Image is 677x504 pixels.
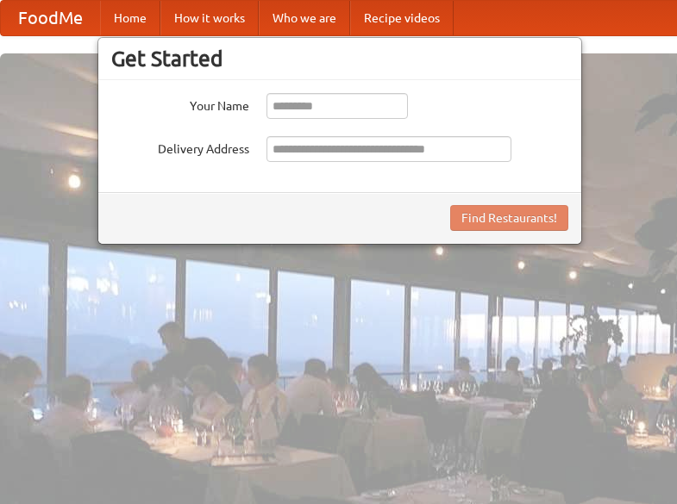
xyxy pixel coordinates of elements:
[100,1,160,35] a: Home
[111,46,568,72] h3: Get Started
[259,1,350,35] a: Who we are
[111,136,249,158] label: Delivery Address
[450,205,568,231] button: Find Restaurants!
[1,1,100,35] a: FoodMe
[350,1,454,35] a: Recipe videos
[160,1,259,35] a: How it works
[111,93,249,115] label: Your Name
